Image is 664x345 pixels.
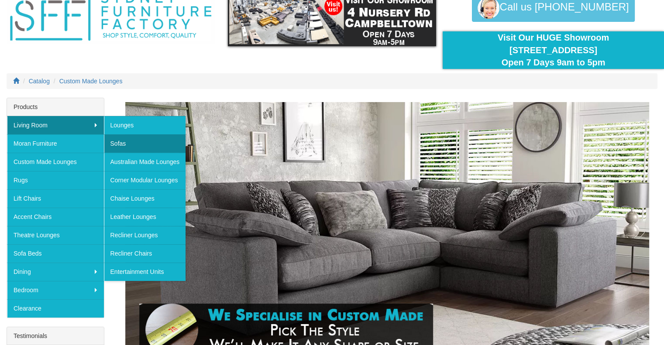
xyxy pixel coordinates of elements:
[449,31,657,69] div: Visit Our HUGE Showroom [STREET_ADDRESS] Open 7 Days 9am to 5pm
[7,153,104,171] a: Custom Made Lounges
[7,189,104,208] a: Lift Chairs
[7,98,104,116] div: Products
[104,134,186,153] a: Sofas
[104,263,186,281] a: Entertainment Units
[7,134,104,153] a: Moran Furniture
[104,116,186,134] a: Lounges
[7,171,104,189] a: Rugs
[7,327,104,345] div: Testimonials
[104,171,186,189] a: Corner Modular Lounges
[104,244,186,263] a: Recliner Chairs
[104,226,186,244] a: Recliner Lounges
[7,263,104,281] a: Dining
[104,208,186,226] a: Leather Lounges
[29,78,50,85] a: Catalog
[59,78,123,85] a: Custom Made Lounges
[7,299,104,318] a: Clearance
[7,116,104,134] a: Living Room
[104,189,186,208] a: Chaise Lounges
[7,226,104,244] a: Theatre Lounges
[7,244,104,263] a: Sofa Beds
[104,153,186,171] a: Australian Made Lounges
[7,208,104,226] a: Accent Chairs
[7,281,104,299] a: Bedroom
